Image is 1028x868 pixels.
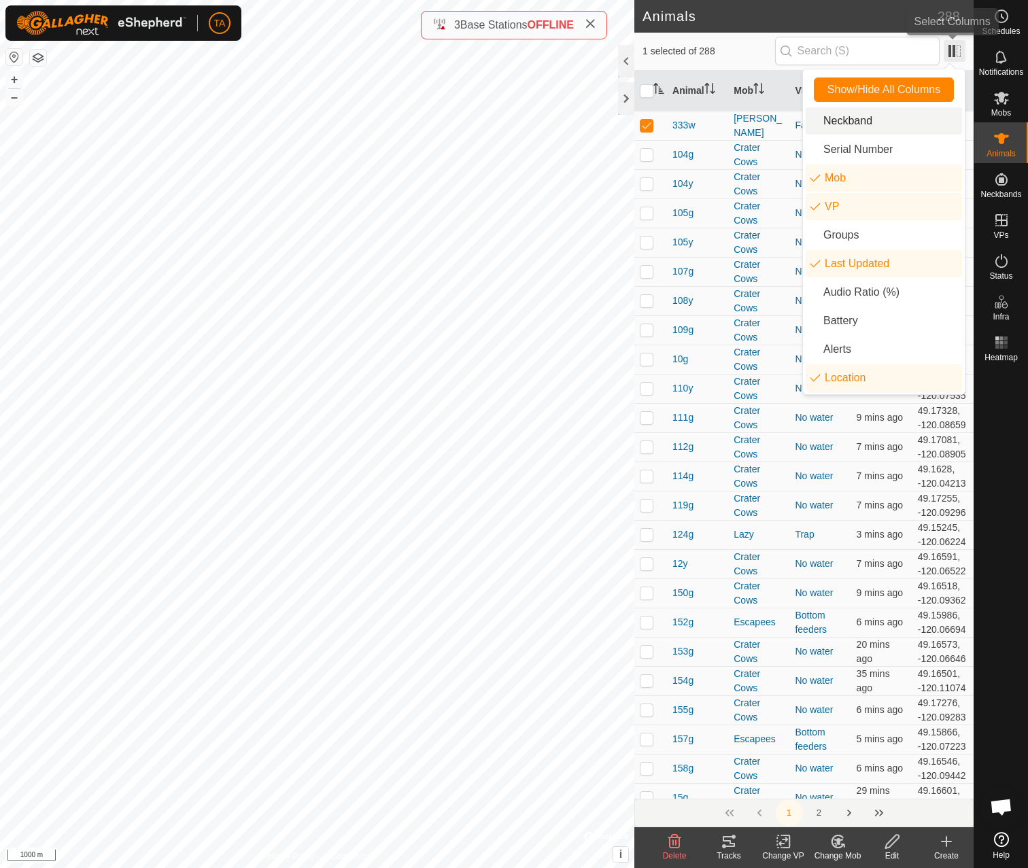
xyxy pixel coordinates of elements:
[642,44,775,58] span: 1 selected of 288
[795,763,833,774] a: No water
[991,109,1011,117] span: Mobs
[734,638,784,666] div: Crater Cows
[981,786,1022,827] div: Open chat
[672,615,693,629] span: 152g
[734,111,784,140] div: [PERSON_NAME]
[827,84,940,96] span: Show/Hide All Columns
[912,725,974,754] td: 49.15866, -120.07223
[734,433,784,462] div: Crater Cows
[214,16,226,31] span: TA
[672,761,693,776] span: 158g
[672,703,693,717] span: 155g
[728,71,789,111] th: Mob
[806,193,962,220] li: vp.label.vp
[795,727,827,752] a: Bottom feeders
[806,250,962,277] li: enum.columnList.lastUpdated
[857,500,903,510] span: 22 Sept 2025, 10:39 am
[912,695,974,725] td: 49.17276, -120.09283
[795,500,833,510] a: No water
[795,324,833,335] a: No water
[672,118,695,133] span: 333w
[16,11,186,35] img: Gallagher Logo
[704,85,715,96] p-sorticon: Activate to sort
[795,587,833,598] a: No water
[857,529,903,540] span: 22 Sept 2025, 10:42 am
[912,462,974,491] td: 49.1628, -120.04213
[795,792,833,803] a: No water
[6,71,22,88] button: +
[912,578,974,608] td: 49.16518, -120.09362
[756,850,810,862] div: Change VP
[806,364,962,392] li: common.label.location
[795,149,833,160] a: No water
[330,850,371,863] a: Contact Us
[702,850,756,862] div: Tracks
[6,49,22,65] button: Reset Map
[989,272,1012,280] span: Status
[912,783,974,812] td: 49.16601, -120.06623
[795,266,833,277] a: No water
[857,785,890,810] span: 22 Sept 2025, 10:17 am
[857,558,903,569] span: 22 Sept 2025, 10:38 am
[672,557,688,571] span: 12y
[857,470,903,481] span: 22 Sept 2025, 10:39 am
[642,8,938,24] h2: Animals
[795,529,814,540] a: Trap
[912,637,974,666] td: 49.16573, -120.06646
[806,222,962,249] li: common.btn.groups
[912,520,974,549] td: 49.15245, -120.06224
[672,323,693,337] span: 109g
[974,827,1028,865] a: Help
[865,850,919,862] div: Edit
[857,441,903,452] span: 22 Sept 2025, 10:39 am
[912,403,974,432] td: 49.17328, -120.08659
[795,120,830,131] a: Fairview
[672,469,693,483] span: 114g
[814,77,954,102] button: Show/Hide All Columns
[806,799,833,827] button: 2
[734,784,784,812] div: Crater Cows
[795,704,833,715] a: No water
[30,50,46,66] button: Map Layers
[734,375,784,403] div: Crater Cows
[672,440,693,454] span: 112g
[667,71,728,111] th: Animal
[734,550,784,578] div: Crater Cows
[613,847,628,862] button: i
[795,295,833,306] a: No water
[795,675,833,686] a: No water
[734,462,784,491] div: Crater Cows
[753,85,764,96] p-sorticon: Activate to sort
[806,107,962,135] li: neckband.label.title
[795,470,833,481] a: No water
[912,666,974,695] td: 49.16501, -120.11074
[795,207,833,218] a: No water
[734,527,784,542] div: Lazy
[795,412,833,423] a: No water
[734,141,784,169] div: Crater Cows
[734,170,784,198] div: Crater Cows
[672,352,688,366] span: 10g
[795,610,827,635] a: Bottom feeders
[795,383,833,394] a: No water
[734,228,784,257] div: Crater Cows
[912,549,974,578] td: 49.16591, -120.06522
[672,235,693,249] span: 105y
[672,147,693,162] span: 104g
[653,85,664,96] p-sorticon: Activate to sort
[734,615,784,629] div: Escapees
[734,579,784,608] div: Crater Cows
[619,848,622,860] span: i
[795,441,833,452] a: No water
[775,37,940,65] input: Search (S)
[857,733,903,744] span: 22 Sept 2025, 10:41 am
[912,432,974,462] td: 49.17081, -120.08905
[6,89,22,105] button: –
[263,850,314,863] a: Privacy Policy
[734,345,784,374] div: Crater Cows
[795,353,833,364] a: No water
[857,617,903,627] span: 22 Sept 2025, 10:40 am
[795,558,833,569] a: No water
[982,27,1020,35] span: Schedules
[993,313,1009,321] span: Infra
